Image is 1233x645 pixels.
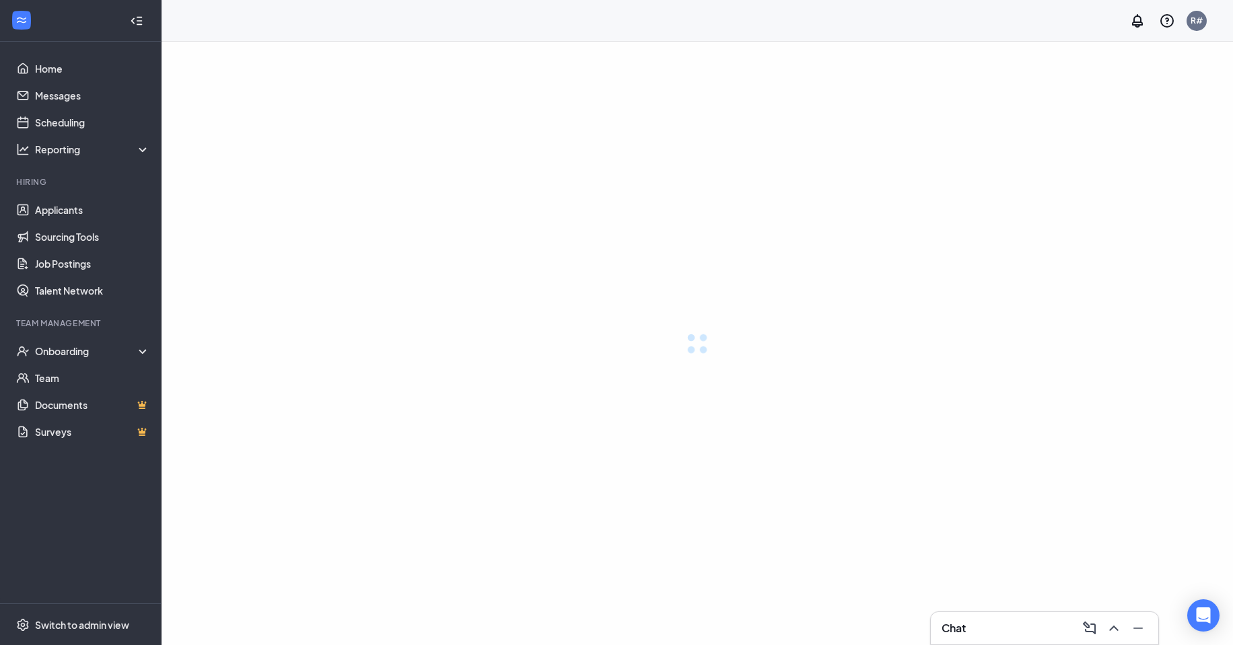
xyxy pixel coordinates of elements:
[942,621,966,636] h3: Chat
[35,250,150,277] a: Job Postings
[1102,617,1123,639] button: ChevronUp
[15,13,28,27] svg: WorkstreamLogo
[16,317,147,329] div: Team Management
[35,365,150,391] a: Team
[35,391,150,418] a: DocumentsCrown
[1191,15,1203,26] div: R#
[1130,620,1146,636] svg: Minimize
[130,14,143,28] svg: Collapse
[35,277,150,304] a: Talent Network
[35,223,150,250] a: Sourcing Tools
[35,82,150,109] a: Messages
[16,618,30,632] svg: Settings
[16,344,30,358] svg: UserCheck
[35,55,150,82] a: Home
[16,176,147,188] div: Hiring
[35,109,150,136] a: Scheduling
[35,344,151,358] div: Onboarding
[1126,617,1148,639] button: Minimize
[1187,599,1220,632] div: Open Intercom Messenger
[35,618,129,632] div: Switch to admin view
[35,418,150,445] a: SurveysCrown
[35,196,150,223] a: Applicants
[1129,13,1146,29] svg: Notifications
[1106,620,1122,636] svg: ChevronUp
[16,143,30,156] svg: Analysis
[1078,617,1099,639] button: ComposeMessage
[1159,13,1175,29] svg: QuestionInfo
[1082,620,1098,636] svg: ComposeMessage
[35,143,151,156] div: Reporting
